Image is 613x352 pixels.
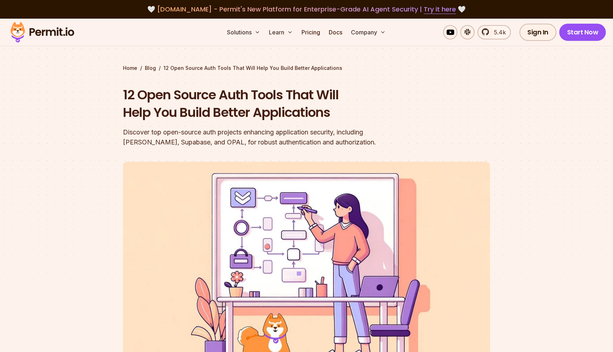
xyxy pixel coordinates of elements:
button: Company [348,25,389,39]
span: 5.4k [490,28,506,37]
div: Discover top open-source auth projects enhancing application security, including [PERSON_NAME], S... [123,127,398,147]
button: Solutions [224,25,263,39]
a: Home [123,65,137,72]
a: Try it here [424,5,456,14]
button: Learn [266,25,296,39]
a: 5.4k [477,25,511,39]
a: Start Now [559,24,606,41]
a: Blog [145,65,156,72]
a: Docs [326,25,345,39]
a: Sign In [519,24,556,41]
div: / / [123,65,490,72]
span: [DOMAIN_NAME] - Permit's New Platform for Enterprise-Grade AI Agent Security | [157,5,456,14]
div: 🤍 🤍 [17,4,596,14]
a: Pricing [299,25,323,39]
h1: 12 Open Source Auth Tools That Will Help You Build Better Applications [123,86,398,122]
img: Permit logo [7,20,77,44]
